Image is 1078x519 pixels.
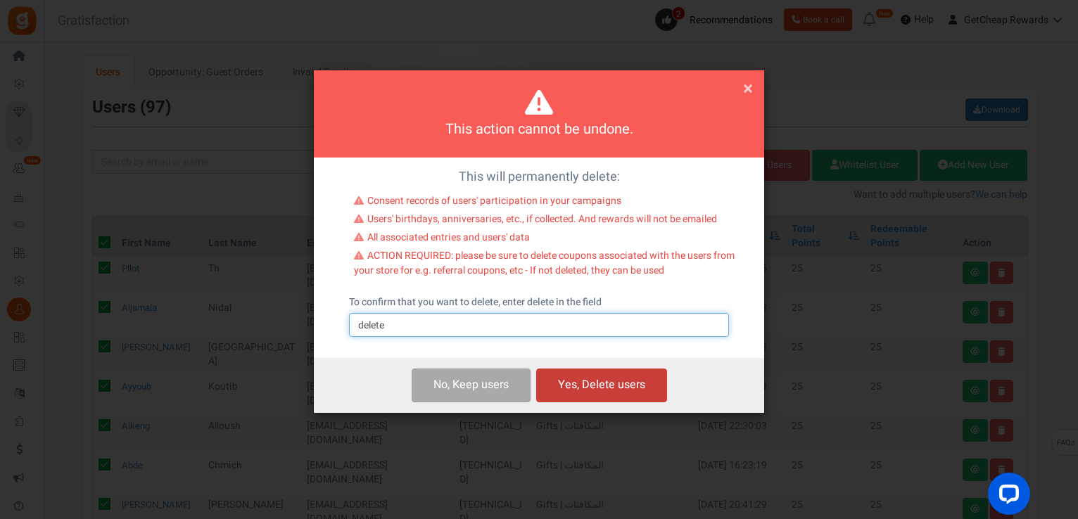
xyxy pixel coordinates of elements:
[354,194,735,212] li: Consent records of users' participation in your campaigns
[354,212,735,231] li: Users' birthdays, anniversaries, etc., if collected. And rewards will not be emailed
[354,231,735,249] li: All associated entries and users' data
[412,369,531,402] button: No, Keep users
[324,168,754,186] p: This will permanently delete:
[743,75,753,102] span: ×
[349,313,729,337] input: delete
[331,120,747,140] h4: This action cannot be undone.
[354,249,735,281] li: ACTION REQUIRED: please be sure to delete coupons associated with the users from your store for e...
[536,369,667,402] button: Yes, Delete users
[349,295,602,309] label: To confirm that you want to delete, enter delete in the field
[503,376,509,393] span: s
